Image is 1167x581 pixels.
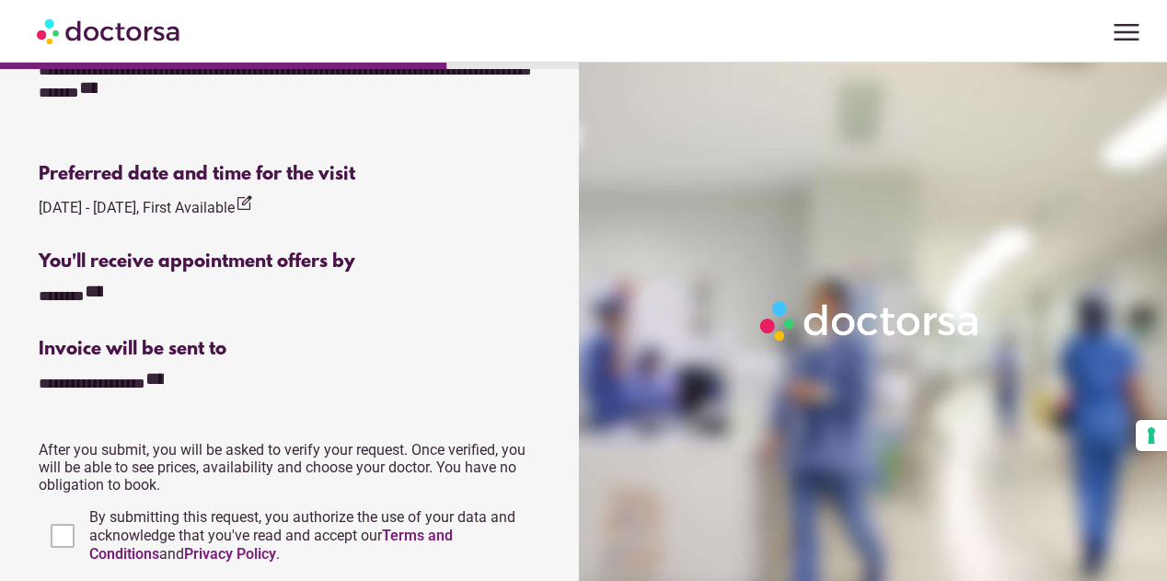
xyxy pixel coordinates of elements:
[39,441,543,494] p: After you submit, you will be asked to verify your request. Once verified, you will be able to se...
[235,194,253,213] i: edit_square
[89,527,453,563] a: Terms and Conditions
[39,194,253,219] div: [DATE] - [DATE], First Available
[89,508,515,563] span: By submitting this request, you authorize the use of your data and acknowledge that you've read a...
[37,10,182,52] img: Doctorsa.com
[39,251,543,273] div: You'll receive appointment offers by
[184,545,276,563] a: Privacy Policy
[1109,15,1144,50] span: menu
[1136,420,1167,451] button: Your consent preferences for tracking technologies
[754,295,988,347] img: Logo-Doctorsa-trans-White-partial-flat.png
[39,339,543,360] div: Invoice will be sent to
[39,164,543,185] div: Preferred date and time for the visit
